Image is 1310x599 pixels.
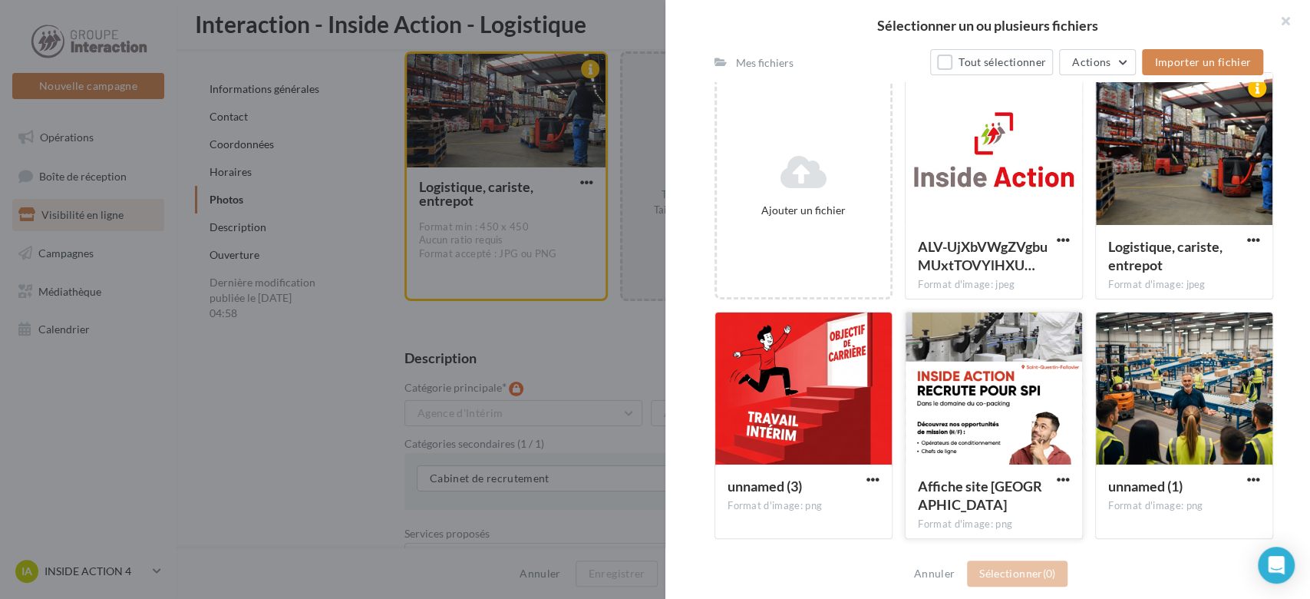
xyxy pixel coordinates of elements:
[1108,238,1223,273] span: Logistique, cariste, entrepot
[930,49,1053,75] button: Tout sélectionner
[918,518,1070,531] div: Format d'image: png
[1042,567,1055,580] span: (0)
[1108,499,1260,513] div: Format d'image: png
[1059,49,1136,75] button: Actions
[1258,547,1295,584] div: Open Intercom Messenger
[736,55,794,71] div: Mes fichiers
[1142,49,1263,75] button: Importer un fichier
[1108,478,1183,495] span: unnamed (1)
[918,278,1070,292] div: Format d'image: jpeg
[918,478,1042,513] span: Affiche site Saint-Quentin-Fallavier
[967,561,1067,587] button: Sélectionner(0)
[1108,278,1260,292] div: Format d'image: jpeg
[1072,55,1110,68] span: Actions
[690,18,1285,32] h2: Sélectionner un ou plusieurs fichiers
[1154,55,1251,68] span: Importer un fichier
[723,203,884,218] div: Ajouter un fichier
[918,238,1048,273] span: ALV-UjXbVWgZVgbuMUxtTOVYlHXUOgYaCJ88tK5DnAhgz4Z6Riwsjw
[728,478,802,495] span: unnamed (3)
[728,499,879,513] div: Format d'image: png
[908,564,961,583] button: Annuler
